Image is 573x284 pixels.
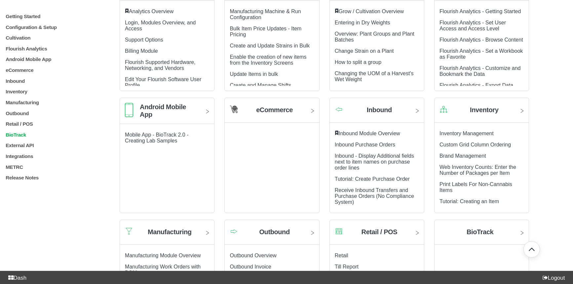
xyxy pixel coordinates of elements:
a: Inbound [5,78,98,83]
a: Flourish Analytics - Customize and Bookmark the Data article [439,65,520,77]
a: Outbound Overview article [230,253,276,258]
a: Category icon Inventory [435,103,529,123]
a: Till Report article [335,264,359,269]
img: Category icon [125,103,133,117]
a: Grow / Cultivation Overview article [339,9,404,14]
img: Category icon [230,105,238,113]
a: Flourish Analytics - Set a Workbook as Favorite article [439,48,523,60]
a: Support Options article [125,37,163,43]
a: Enable the creation of new items from the Inventory Screens article [230,54,306,66]
h2: BioTrack [467,228,493,236]
a: METRC [5,164,98,170]
a: Create and Manage Shifts article [230,82,291,88]
a: Update Items in bulk article [230,71,278,77]
a: Retail / POS [5,121,98,126]
a: Manufacturing [5,99,98,105]
a: Configuration & Setup [5,24,98,30]
img: Category icon [335,107,343,112]
a: Flourish Supported Hardware, Networking, and Vendors article [125,59,195,71]
h2: Android Mobile App [140,103,199,118]
a: Category icon eCommerce [225,103,319,123]
svg: Featured [335,131,339,135]
a: BioTrack [5,132,98,137]
h2: Inbound [367,106,392,114]
a: Changing the UOM of a Harvest's Wet Weight article [335,71,414,82]
a: BioTrack [435,225,529,245]
a: Mobile App - BioTrack 2.0 - Creating Lab Samples article [125,132,188,143]
a: Cultivation [5,35,98,40]
a: Flourish Analytics [5,46,98,51]
a: Retail article [335,253,348,258]
a: Overview: Plant Groups and Plant Batches article [335,31,414,43]
a: Create and Update Strains in Bulk article [230,43,310,48]
h2: Manufacturing [148,228,192,236]
a: Custom Grid Column Ordering article [439,142,511,147]
a: Bulk Item Price Updates - Item Pricing article [230,26,301,37]
a: Flourish Analytics - Export Data article [439,82,513,88]
a: Login, Modules Overview, and Access article [125,20,196,31]
a: Category icon Inbound [330,103,424,123]
img: Category icon [230,229,238,234]
div: ​ [335,131,419,137]
a: Tutorial: Create Purchase Order article [335,176,410,182]
a: Inbound Module Overview article [339,131,400,136]
h2: Outbound [259,228,289,236]
a: Category icon Manufacturing [120,225,214,245]
h2: Retail / POS [362,228,398,236]
a: eCommerce [5,67,98,73]
a: Receive Inbound Transfers and Purchase Orders (No Compliance System) article [335,187,414,205]
div: ​ [335,9,419,15]
a: Inventory [5,89,98,94]
a: How to split a group article [335,59,381,65]
a: Tutorial: Creating an Item article [439,199,499,204]
a: Web Inventory Counts: Enter the Number of Packages per Item article [439,164,516,176]
a: Billing Module article [125,48,158,54]
h2: Inventory [470,106,498,114]
a: Flourish Analytics - Browse Content article [439,37,523,43]
a: Category icon Outbound [225,225,319,245]
a: Manufacturing Module Overview article [125,253,201,258]
a: Entering in Dry Weights article [335,20,390,25]
a: Edit Your Flourish Software User Profile article [125,77,201,88]
a: Category icon Retail / POS [330,225,424,245]
a: Brand Management article [439,153,486,159]
a: Inbound Purchase Orders article [335,142,395,147]
a: Analytics Overview article [129,9,173,14]
svg: Featured [335,9,339,13]
a: Change Strain on a Plant article [335,48,394,54]
a: Dash [5,275,26,281]
a: Android Mobile App [5,56,98,62]
a: Integrations [5,153,98,159]
a: Getting Started [5,13,98,19]
a: Manufacturing Work Orders with BOMs article [125,264,201,275]
a: Manufacturing Machine & Run Configuration article [230,9,301,20]
a: Outbound [5,110,98,116]
a: Category icon Android Mobile App [120,103,214,124]
svg: Featured [125,9,129,13]
a: Inbound - Display Additional fields next to item names on purchase order lines article [335,153,414,171]
a: Outbound Invoice article [230,264,271,269]
a: Release Notes [5,175,98,180]
img: Category icon [125,227,133,236]
a: External API [5,142,98,148]
a: Inventory Management article [439,131,494,136]
h2: eCommerce [256,106,293,114]
button: Go back to top of document [523,241,540,258]
a: Flourish Analytics - Set User Access and Access Level article [439,20,506,31]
